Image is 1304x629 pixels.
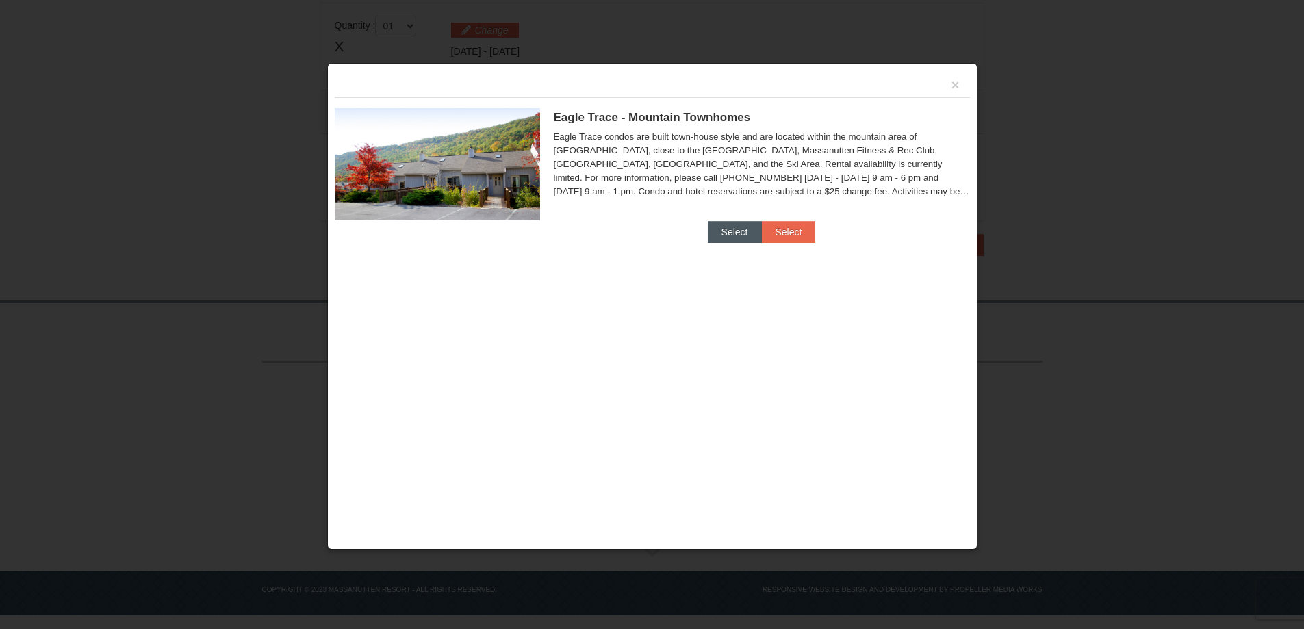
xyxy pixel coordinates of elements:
img: 19218983-1-9b289e55.jpg [335,108,540,220]
span: Eagle Trace - Mountain Townhomes [554,111,751,124]
button: Select [708,221,762,243]
div: Eagle Trace condos are built town-house style and are located within the mountain area of [GEOGRA... [554,130,970,198]
button: × [951,78,960,92]
button: Select [762,221,816,243]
